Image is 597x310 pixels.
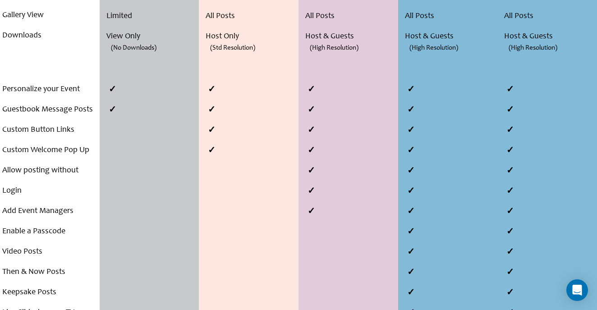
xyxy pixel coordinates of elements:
[409,38,458,58] span: (High Resolution)
[111,38,156,58] span: (No Downloads)
[405,27,496,47] li: Host & Guests
[405,6,496,27] li: All Posts
[2,79,97,100] li: Personalize your Event
[106,27,197,47] li: View Only
[509,38,557,58] span: (High Resolution)
[2,222,97,242] li: Enable a Passcode
[2,120,97,140] li: Custom Button Links
[305,27,396,47] li: Host & Guests
[106,6,197,27] li: Limited
[2,282,97,303] li: Keepsake Posts
[2,26,97,46] li: Downloads
[210,38,255,58] span: (Std Resolution)
[2,140,97,161] li: Custom Welcome Pop Up
[2,100,97,120] li: Guestbook Message Posts
[566,279,588,301] div: Open Intercom Messenger
[2,5,97,26] li: Gallery View
[2,242,97,262] li: Video Posts
[504,27,595,47] li: Host & Guests
[310,38,358,58] span: (High Resolution)
[504,6,595,27] li: All Posts
[305,6,396,27] li: All Posts
[2,201,97,222] li: Add Event Managers
[2,262,97,282] li: Then & Now Posts
[2,161,97,201] li: Allow posting without Login
[206,6,296,27] li: All Posts
[206,27,296,47] li: Host Only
